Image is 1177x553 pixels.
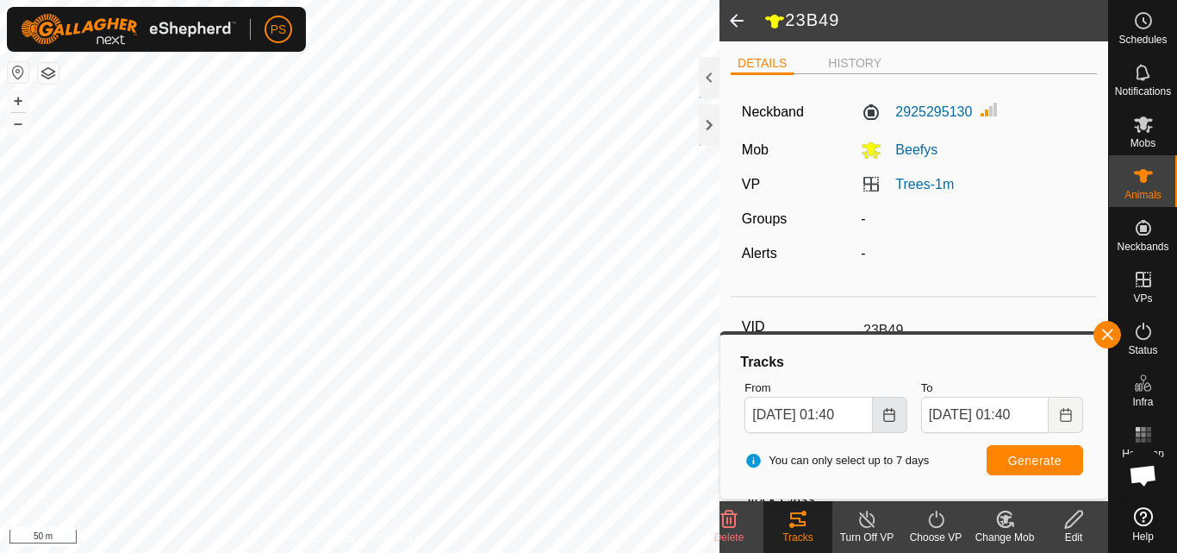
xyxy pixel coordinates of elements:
[1115,86,1171,97] span: Notifications
[377,531,427,546] a: Contact Us
[895,177,954,192] a: Trees-1m
[1049,397,1083,433] button: Choose Date
[714,531,744,544] span: Delete
[1130,138,1155,148] span: Mobs
[979,99,1000,120] img: Signal strength
[763,530,832,545] div: Tracks
[744,380,906,397] label: From
[1008,454,1062,468] span: Generate
[8,113,28,134] button: –
[921,380,1083,397] label: To
[271,21,287,39] span: PS
[987,445,1083,475] button: Generate
[881,142,937,157] span: Beefys
[854,243,1093,264] div: -
[742,177,760,192] label: VP
[854,209,1093,229] div: -
[731,54,794,75] li: DETAILS
[8,91,28,111] button: +
[1132,397,1153,407] span: Infra
[742,316,856,338] label: VID
[38,63,59,84] button: Map Layers
[742,488,856,511] label: Stock Class
[970,530,1039,545] div: Change Mob
[738,352,1090,373] div: Tracks
[1118,449,1169,501] a: Open chat
[873,397,907,433] button: Choose Date
[821,54,888,72] li: HISTORY
[742,246,777,261] label: Alerts
[744,452,929,469] span: You can only select up to 7 days
[292,531,357,546] a: Privacy Policy
[1117,242,1168,252] span: Neckbands
[1118,35,1167,45] span: Schedules
[1124,190,1161,200] span: Animals
[1133,293,1152,304] span: VPs
[1039,530,1108,545] div: Edit
[1122,449,1164,459] span: Heatmap
[1109,500,1177,549] a: Help
[764,9,1108,32] h2: 23B49
[742,211,787,226] label: Groups
[901,530,970,545] div: Choose VP
[1128,345,1157,355] span: Status
[21,14,236,45] img: Gallagher Logo
[742,142,769,157] label: Mob
[742,102,804,123] label: Neckband
[832,530,901,545] div: Turn Off VP
[8,62,28,83] button: Reset Map
[1132,531,1154,542] span: Help
[861,102,972,123] label: 2925295130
